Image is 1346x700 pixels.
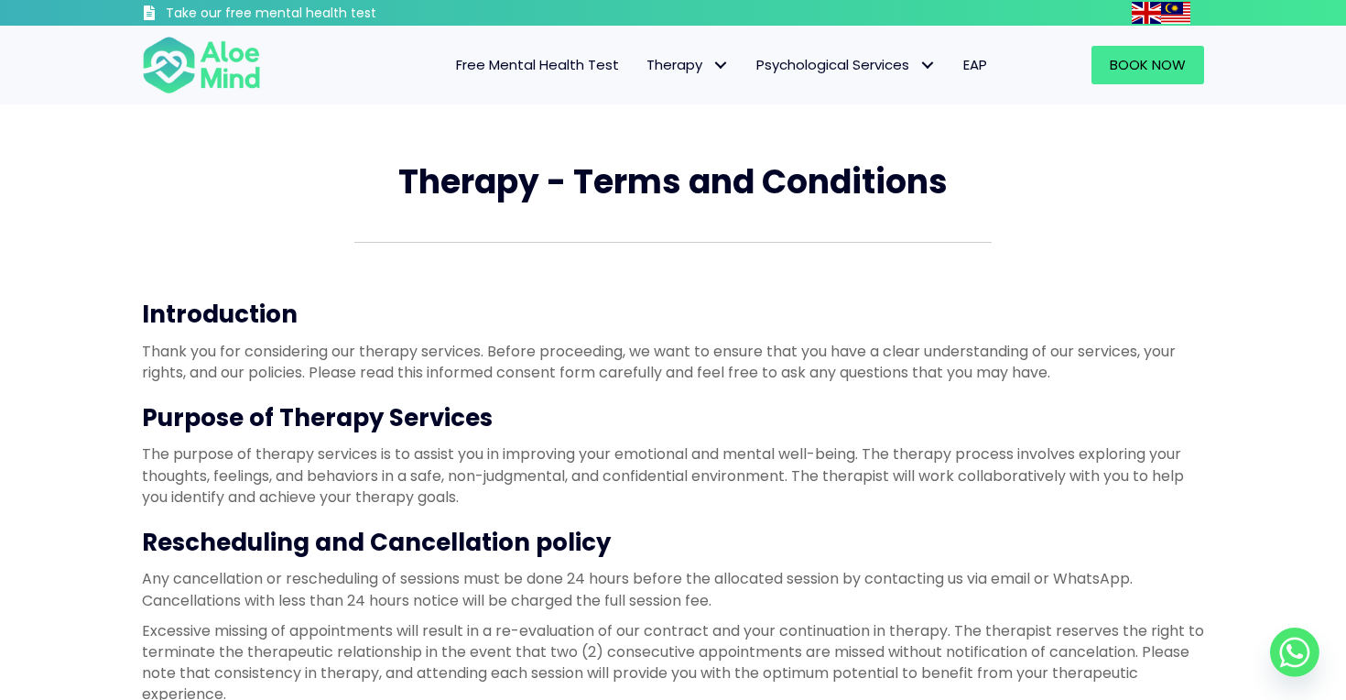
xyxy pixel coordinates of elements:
span: EAP [963,55,987,74]
span: Book Now [1110,55,1186,74]
a: Psychological ServicesPsychological Services: submenu [743,46,950,84]
span: Therapy: submenu [707,52,733,79]
a: Free Mental Health Test [442,46,633,84]
span: Free Mental Health Test [456,55,619,74]
a: Malay [1161,2,1190,23]
span: Therapy [646,55,729,74]
span: Therapy - Terms and Conditions [398,159,948,205]
a: English [1132,2,1161,23]
img: en [1132,2,1161,24]
a: Take our free mental health test [142,5,474,26]
a: Whatsapp [1270,628,1319,677]
img: ms [1161,2,1190,24]
img: Aloe mind Logo [142,35,261,95]
nav: Menu [285,46,1001,84]
a: TherapyTherapy: submenu [633,46,743,84]
h3: Introduction [142,298,1204,331]
a: Book Now [1091,46,1204,84]
h3: Purpose of Therapy Services [142,401,1204,434]
p: Any cancellation or rescheduling of sessions must be done 24 hours before the allocated session b... [142,568,1204,610]
h3: Take our free mental health test [166,5,474,23]
p: The purpose of therapy services is to assist you in improving your emotional and mental well-bein... [142,443,1204,508]
h3: Rescheduling and Cancellation policy [142,526,1204,559]
p: Thank you for considering our therapy services. Before proceeding, we want to ensure that you hav... [142,341,1204,383]
span: Psychological Services: submenu [914,52,940,79]
a: EAP [950,46,1001,84]
span: Psychological Services [756,55,936,74]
